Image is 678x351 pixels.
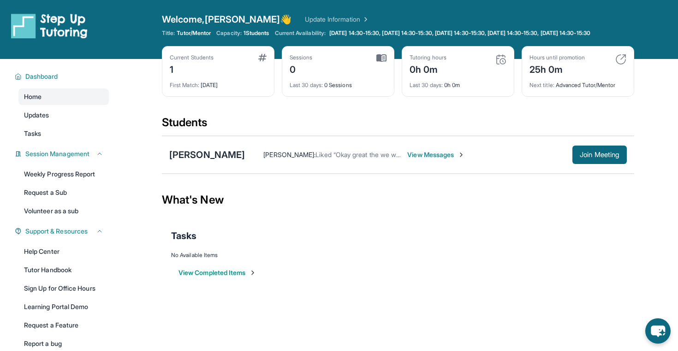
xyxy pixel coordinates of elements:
div: No Available Items [171,252,625,259]
div: Current Students [170,54,214,61]
a: Request a Sub [18,184,109,201]
span: Last 30 days : [290,82,323,88]
span: Home [24,92,42,101]
span: Welcome, [PERSON_NAME] 👋 [162,13,292,26]
div: 25h 0m [529,61,585,76]
img: Chevron Right [360,15,369,24]
div: [PERSON_NAME] [169,148,245,161]
a: Tutor Handbook [18,262,109,278]
a: Home [18,88,109,105]
button: Join Meeting [572,146,627,164]
button: Support & Resources [22,227,103,236]
span: [DATE] 14:30-15:30, [DATE] 14:30-15:30, [DATE] 14:30-15:30, [DATE] 14:30-15:30, [DATE] 14:30-15:30 [329,29,590,37]
span: First Match : [170,82,199,88]
a: Tasks [18,125,109,142]
span: Tasks [171,229,196,242]
button: Dashboard [22,72,103,81]
a: [DATE] 14:30-15:30, [DATE] 14:30-15:30, [DATE] 14:30-15:30, [DATE] 14:30-15:30, [DATE] 14:30-15:30 [327,29,592,37]
span: [PERSON_NAME] : [263,151,315,158]
a: Updates [18,107,109,123]
div: Students [162,115,634,135]
div: Tutoring hours [410,54,446,61]
span: Liked “Okay great the we will start [DATE] does that sound good. 😊” [315,151,516,158]
span: View Messages [407,150,465,159]
img: card [615,54,626,65]
img: card [258,54,267,61]
span: 1 Students [244,29,269,37]
span: Dashboard [25,72,58,81]
img: Chevron-Right [458,151,465,158]
a: Volunteer as a sub [18,203,109,219]
span: Updates [24,111,49,120]
div: Hours until promotion [529,54,585,61]
span: Tasks [24,129,41,138]
img: card [376,54,387,62]
a: Help Center [18,243,109,260]
div: [DATE] [170,76,267,89]
div: Advanced Tutor/Mentor [529,76,626,89]
span: Last 30 days : [410,82,443,88]
span: Current Availability: [275,29,326,37]
span: Support & Resources [25,227,88,236]
button: View Completed Items [178,268,256,277]
div: 0h 0m [410,61,446,76]
span: Session Management [25,149,89,158]
div: Sessions [290,54,313,61]
a: Request a Feature [18,317,109,333]
img: logo [11,13,88,39]
span: Next title : [529,82,554,88]
span: Capacity: [216,29,242,37]
a: Sign Up for Office Hours [18,280,109,297]
button: Session Management [22,149,103,158]
a: Learning Portal Demo [18,298,109,315]
div: 1 [170,61,214,76]
div: What's New [162,180,634,220]
span: Title: [162,29,175,37]
div: 0 [290,61,313,76]
div: 0 Sessions [290,76,387,89]
div: 0h 0m [410,76,506,89]
a: Update Information [305,15,369,24]
a: Weekly Progress Report [18,166,109,182]
span: Join Meeting [580,152,619,158]
span: Tutor/Mentor [177,29,211,37]
img: card [495,54,506,65]
button: chat-button [645,318,671,344]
